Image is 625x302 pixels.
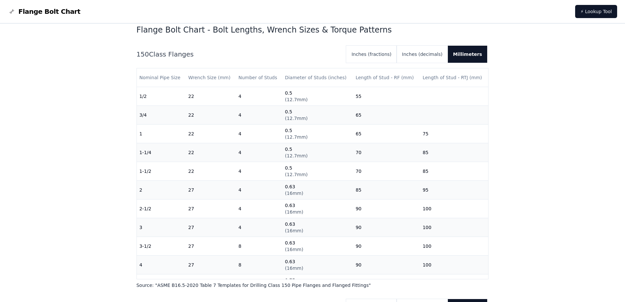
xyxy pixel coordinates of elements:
[186,199,236,218] td: 27
[186,237,236,256] td: 27
[420,68,488,87] th: Length of Stud - RTJ (mm)
[353,143,420,162] td: 70
[136,25,489,35] h1: Flange Bolt Chart - Bolt Lengths, Wrench Sizes & Torque Patterns
[137,87,186,106] td: 1/2
[285,97,307,102] span: ( 12.7mm )
[353,87,420,106] td: 55
[282,87,353,106] td: 0.5
[186,181,236,199] td: 27
[353,68,420,87] th: Length of Stud - RF (mm)
[186,125,236,143] td: 22
[137,256,186,274] td: 4
[282,237,353,256] td: 0.63
[285,116,307,121] span: ( 12.7mm )
[353,106,420,125] td: 65
[186,274,236,293] td: 32
[282,256,353,274] td: 0.63
[186,256,236,274] td: 27
[236,256,282,274] td: 8
[285,266,303,271] span: ( 16mm )
[136,50,341,59] h2: 150 Class Flanges
[236,68,282,87] th: Number of Studs
[137,106,186,125] td: 3/4
[137,143,186,162] td: 1-1/4
[137,125,186,143] td: 1
[285,191,303,196] span: ( 16mm )
[285,153,307,158] span: ( 12.7mm )
[236,199,282,218] td: 4
[236,162,282,181] td: 4
[285,247,303,252] span: ( 16mm )
[353,181,420,199] td: 85
[285,172,307,177] span: ( 12.7mm )
[420,125,488,143] td: 75
[282,199,353,218] td: 0.63
[575,5,617,18] a: ⚡ Lookup Tool
[420,256,488,274] td: 100
[282,68,353,87] th: Diameter of Studs (inches)
[137,218,186,237] td: 3
[282,125,353,143] td: 0.5
[353,237,420,256] td: 90
[282,181,353,199] td: 0.63
[186,106,236,125] td: 22
[420,218,488,237] td: 100
[186,143,236,162] td: 22
[8,7,80,16] a: Flange Bolt Chart LogoFlange Bolt Chart
[18,7,80,16] span: Flange Bolt Chart
[353,256,420,274] td: 90
[236,87,282,106] td: 4
[236,106,282,125] td: 4
[282,162,353,181] td: 0.5
[186,87,236,106] td: 22
[137,199,186,218] td: 2-1/2
[420,199,488,218] td: 100
[346,46,397,63] button: Inches (fractions)
[282,274,353,293] td: 0.75
[186,218,236,237] td: 27
[136,282,489,289] p: Source: " ASME B16.5-2020 Table 7 Templates for Drilling Class 150 Pipe Flanges and Flanged Fitti...
[285,209,303,215] span: ( 16mm )
[353,218,420,237] td: 90
[420,274,488,293] td: 110
[137,68,186,87] th: Nominal Pipe Size
[137,181,186,199] td: 2
[448,46,488,63] button: Millimeters
[236,218,282,237] td: 4
[353,274,420,293] td: 95
[137,274,186,293] td: 5
[186,162,236,181] td: 22
[236,125,282,143] td: 4
[236,237,282,256] td: 8
[186,68,236,87] th: Wrench Size (mm)
[353,199,420,218] td: 90
[282,218,353,237] td: 0.63
[236,181,282,199] td: 4
[285,228,303,233] span: ( 16mm )
[236,274,282,293] td: 8
[282,143,353,162] td: 0.5
[420,162,488,181] td: 85
[420,143,488,162] td: 85
[285,134,307,140] span: ( 12.7mm )
[137,237,186,256] td: 3-1/2
[137,162,186,181] td: 1-1/2
[420,181,488,199] td: 95
[353,162,420,181] td: 70
[397,46,448,63] button: Inches (decimals)
[282,106,353,125] td: 0.5
[420,237,488,256] td: 100
[236,143,282,162] td: 4
[353,125,420,143] td: 65
[8,8,16,15] img: Flange Bolt Chart Logo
